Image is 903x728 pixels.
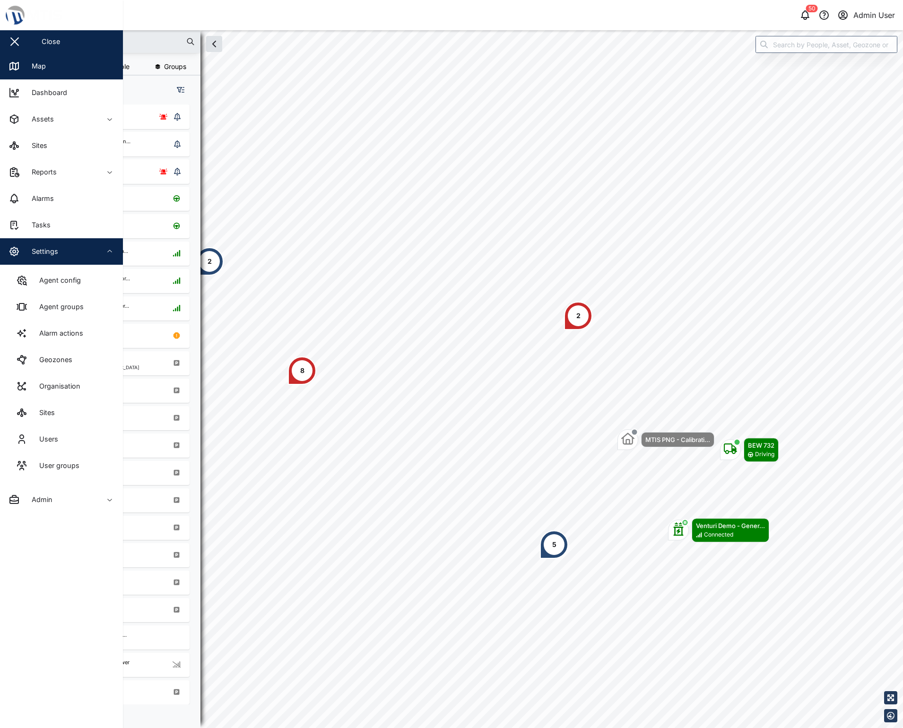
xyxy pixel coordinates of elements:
a: Agent groups [8,294,115,320]
button: Admin User [836,9,895,22]
div: Map marker [540,530,568,559]
div: Sites [25,140,47,151]
div: Map marker [288,356,316,385]
a: Alarm actions [8,320,115,347]
div: Map marker [617,429,714,450]
div: Map marker [564,302,592,330]
div: User groups [32,460,79,471]
div: Admin User [853,9,895,21]
div: 8 [300,365,304,376]
div: Tasks [25,220,51,230]
div: 2 [576,311,581,321]
div: Admin [25,494,52,505]
div: Reports [25,167,57,177]
div: 50 [806,5,818,12]
canvas: Map [30,30,903,728]
div: Alarm actions [32,328,83,338]
a: Sites [8,399,115,426]
div: Alarms [25,193,54,204]
div: Map [25,61,46,71]
div: Map marker [195,247,224,276]
a: Users [8,426,115,452]
div: BEW 732 [748,441,774,450]
div: Users [32,434,58,444]
div: Sites [32,407,55,418]
div: Venturi Demo - Gener... [696,521,765,530]
div: Organisation [32,381,80,391]
div: Agent config [32,275,81,286]
input: Search by People, Asset, Geozone or Place [755,36,897,53]
a: Organisation [8,373,115,399]
div: Agent groups [32,302,84,312]
a: Geozones [8,347,115,373]
div: Driving [755,450,774,459]
div: Settings [25,246,58,257]
div: Map marker [720,438,779,462]
div: Assets [25,114,54,124]
div: Map marker [668,518,769,542]
div: Connected [704,530,733,539]
img: Main Logo [5,5,128,26]
span: Groups [164,63,186,70]
div: 5 [552,539,556,550]
div: Dashboard [25,87,67,98]
div: MTIS PNG - Calibrati... [645,435,710,444]
a: User groups [8,452,115,479]
div: 2 [208,256,212,267]
div: Geozones [32,355,72,365]
div: Close [42,36,60,47]
a: Agent config [8,267,115,294]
